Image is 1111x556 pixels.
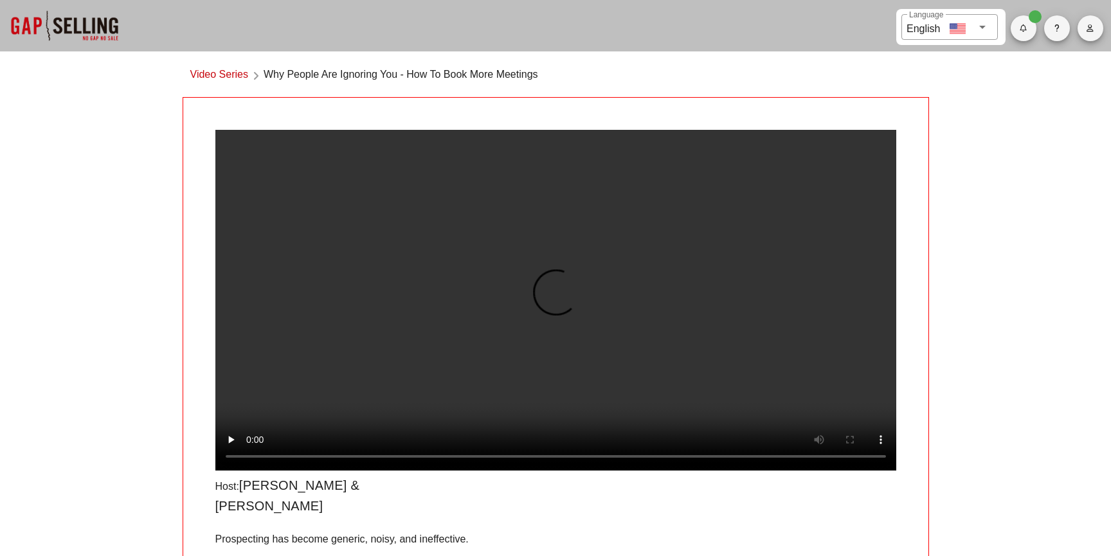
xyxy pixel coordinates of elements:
[215,481,239,492] span: Host:
[1029,10,1042,23] span: Badge
[190,67,248,84] a: Video Series
[901,14,998,40] div: LanguageEnglish
[264,67,538,84] span: Why People Are Ignoring You - How To Book More Meetings
[907,18,940,37] div: English
[909,10,943,20] label: Language
[215,532,896,547] p: Prospecting has become generic, noisy, and ineffective.
[215,478,359,513] span: [PERSON_NAME] & [PERSON_NAME]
